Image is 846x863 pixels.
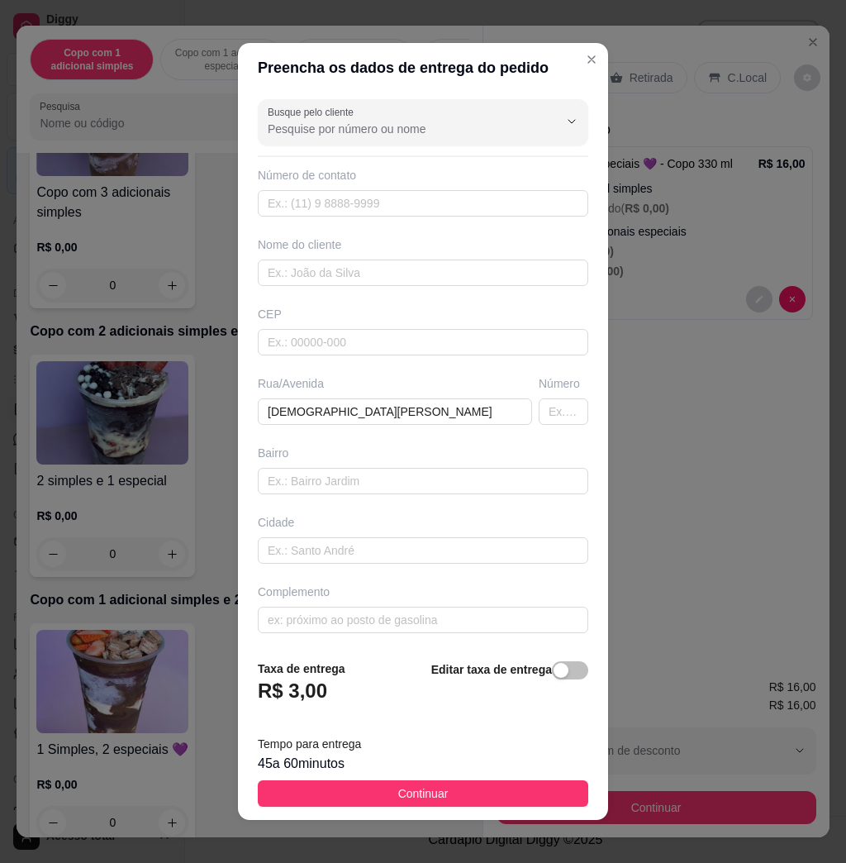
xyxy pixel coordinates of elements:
span: Continuar [398,784,449,803]
button: Close [578,46,605,73]
button: Show suggestions [558,108,585,135]
input: Ex.: João da Silva [258,260,588,286]
div: Cidade [258,514,588,531]
div: 45 a 60 minutos [258,754,588,774]
div: CEP [258,306,588,322]
div: Bairro [258,445,588,461]
h3: R$ 3,00 [258,678,327,704]
div: Número [539,375,588,392]
div: Nome do cliente [258,236,588,253]
div: Complemento [258,584,588,600]
header: Preencha os dados de entrega do pedido [238,43,608,93]
input: ex: próximo ao posto de gasolina [258,607,588,633]
input: Ex.: Santo André [258,537,588,564]
button: Continuar [258,780,588,807]
div: Número de contato [258,167,588,184]
strong: Taxa de entrega [258,662,345,675]
label: Busque pelo cliente [268,105,359,119]
div: Rua/Avenida [258,375,532,392]
input: Ex.: Rua Oscar Freire [258,398,532,425]
input: Busque pelo cliente [268,121,532,137]
input: Ex.: 44 [539,398,588,425]
input: Ex.: (11) 9 8888-9999 [258,190,588,217]
input: Ex.: Bairro Jardim [258,468,588,494]
input: Ex.: 00000-000 [258,329,588,355]
strong: Editar taxa de entrega [431,663,552,676]
span: Tempo para entrega [258,737,361,751]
